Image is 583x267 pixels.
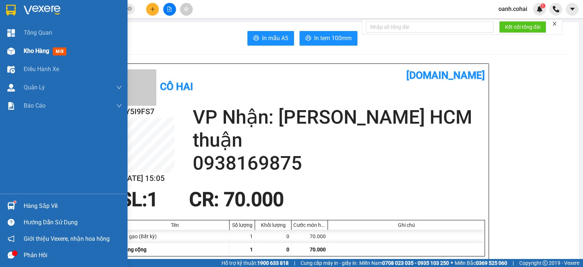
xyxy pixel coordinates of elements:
img: warehouse-icon [7,202,15,210]
span: SL: [120,188,147,211]
b: Cô Hai [160,81,193,93]
button: caret-down [566,3,579,16]
img: phone-icon [553,6,559,12]
span: mới [53,47,66,55]
span: down [116,103,122,109]
span: In tem 100mm [314,34,352,43]
div: Số lượng [231,222,253,228]
span: copyright [543,260,548,266]
div: Tên [122,222,227,228]
span: 0 [286,247,289,252]
div: Hướng dẫn sử dụng [24,217,122,228]
sup: 1 [14,201,16,203]
button: printerIn mẫu A5 [247,31,294,46]
span: oanh.cohai [493,4,533,13]
span: notification [8,235,15,242]
strong: 1900 633 818 [257,260,289,266]
button: aim [180,3,193,16]
img: solution-icon [7,102,15,110]
b: [DOMAIN_NAME] [406,69,485,81]
div: Phản hồi [24,250,122,261]
span: 1 [541,3,544,8]
img: icon-new-feature [536,6,543,12]
h2: thuận [193,129,485,152]
div: 0 [255,230,291,243]
h2: 0938169875 [193,152,485,175]
span: question-circle [8,219,15,226]
span: CR : 70.000 [189,188,284,211]
span: 1 [250,247,253,252]
span: Quản Lý [24,83,45,92]
span: Giới thiệu Vexere, nhận hoa hồng [24,234,110,243]
span: Kết nối tổng đài [505,23,540,31]
span: 1 [147,188,158,211]
span: [DATE] 15:05 [65,20,92,25]
span: Tổng Quan [24,28,52,37]
sup: 1 [540,3,545,8]
span: Báo cáo [24,101,46,110]
span: caret-down [569,6,576,12]
h2: VP Nhận: [PERSON_NAME] HCM [193,106,485,129]
span: Miền Bắc [455,259,507,267]
button: printerIn tem 100mm [300,31,357,46]
span: Gửi: [65,28,79,36]
img: warehouse-icon [7,47,15,55]
strong: 0369 525 060 [476,260,507,266]
span: aim [184,7,189,12]
span: Miền Nam [359,259,449,267]
img: warehouse-icon [7,84,15,92]
div: Ghi chú [330,222,483,228]
span: printer [253,35,259,42]
button: plus [146,3,159,16]
span: ⚪️ [451,262,453,264]
h2: HY5I9FS7 [3,23,40,34]
span: 70.000 [310,247,326,252]
b: Cô Hai [19,5,49,16]
div: Hàng sắp về [24,201,122,212]
div: 1b gạo (Bất kỳ) [120,230,230,243]
span: Kho hàng [24,47,49,54]
div: 70.000 [291,230,328,243]
span: message [8,252,15,259]
span: AyunPa [65,40,91,49]
h2: HY5I9FS7 [120,106,175,118]
span: | [513,259,514,267]
div: Cước món hàng [293,222,326,228]
img: warehouse-icon [7,66,15,73]
span: close [552,21,557,26]
span: Cung cấp máy in - giấy in: [301,259,357,267]
span: plus [150,7,155,12]
div: 1 [230,230,255,243]
span: Điều hành xe [24,65,59,74]
span: Tổng cộng [122,247,146,252]
span: close-circle [128,6,132,13]
button: file-add [163,3,176,16]
img: logo-vxr [6,5,16,16]
span: file-add [167,7,172,12]
span: 1b gạo [65,50,98,63]
span: close-circle [128,7,132,11]
span: | [294,259,295,267]
button: Kết nối tổng đài [499,21,546,33]
input: Nhập số tổng đài [366,21,493,33]
h2: [DATE] 15:05 [120,173,175,185]
span: Hỗ trợ kỹ thuật: [222,259,289,267]
div: Khối lượng [257,222,289,228]
span: down [116,85,122,90]
span: printer [305,35,311,42]
span: In mẫu A5 [262,34,288,43]
img: dashboard-icon [7,29,15,37]
strong: 0708 023 035 - 0935 103 250 [382,260,449,266]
